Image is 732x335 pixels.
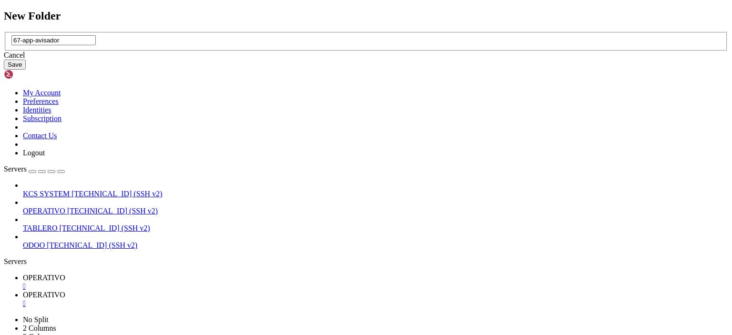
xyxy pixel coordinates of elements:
div: (23, 30) [96,247,100,255]
x-row: Run 'do-release-upgrade' to upgrade to it. [4,214,608,223]
span: ~ [80,247,84,254]
span: OPERATIVO [23,291,65,299]
x-row: Usage of /: 67.2% of 77.39GB Users logged in: 0 [4,77,608,85]
x-row: [URL][DOMAIN_NAME] [4,190,608,198]
x-row: * Strictly confined Kubernetes makes edge and IoT secure. Learn how MicroK8s [4,109,608,117]
span: Servers [4,165,27,173]
li: ODOO [TECHNICAL_ID] (SSH v2) [23,233,728,250]
a: OPERATIVO [TECHNICAL_ID] (SSH v2) [23,207,728,215]
span: OPERATIVO [23,274,65,282]
x-row: Swap usage: 0% [4,93,608,101]
x-row: For upgrade information, please visit: [4,182,608,190]
a: 2 Columns [23,324,56,332]
span: ODOO [23,241,45,249]
x-row: To see these additional updates run: apt list --upgradable [4,158,608,166]
a: ODOO [TECHNICAL_ID] (SSH v2) [23,241,728,250]
a: Contact Us [23,132,57,140]
a: My Account [23,89,61,97]
span: ubuntu@vps-c97ec571 [4,247,76,254]
a: Preferences [23,97,59,105]
img: Shellngn [4,70,59,79]
span: KCS SYSTEM [23,190,70,198]
span: [TECHNICAL_ID] (SSH v2) [60,224,150,232]
li: TABLERO [TECHNICAL_ID] (SSH v2) [23,215,728,233]
div: Servers [4,257,728,266]
h2: New Folder [4,10,728,22]
x-row: 1 update can be applied immediately. [4,150,608,158]
x-row: * Documentation: [URL][DOMAIN_NAME] [4,20,608,28]
x-row: * Support: [URL][DOMAIN_NAME] [4,36,608,44]
x-row: * Management: [URL][DOMAIN_NAME] [4,28,608,36]
span: [TECHNICAL_ID] (SSH v2) [47,241,137,249]
span: TABLERO [23,224,58,232]
div: Cancel [4,51,728,60]
button: Save [4,60,26,70]
a: No Split [23,315,49,324]
a: Subscription [23,114,61,122]
li: OPERATIVO [TECHNICAL_ID] (SSH v2) [23,198,728,215]
x-row: Memory usage: 81% IPv4 address for ens3: [TECHNICAL_ID] [4,85,608,93]
a: OPERATIVO [23,274,728,291]
x-row: New release '24.04.3 LTS' available. [4,206,608,214]
x-row: : $ [4,247,608,255]
x-row: System information as of [DATE] [4,52,608,61]
x-row: System load: 0.05 Processes: 171 [4,69,608,77]
span: [TECHNICAL_ID] (SSH v2) [71,190,162,198]
a:  [23,299,728,308]
x-row: Welcome to Ubuntu 23.04 (GNU/Linux 6.2.0-39-generic x86_64) [4,4,608,12]
a:  [23,282,728,291]
span: OPERATIVO [23,207,65,215]
x-row: Your Ubuntu release is not supported anymore. [4,174,608,182]
x-row: just raised the bar for easy, resilient and secure K8s cluster deployment. [4,117,608,125]
x-row: Last login: [DATE] from [TECHNICAL_ID] [4,239,608,247]
a: TABLERO [TECHNICAL_ID] (SSH v2) [23,224,728,233]
a: OPERATIVO [23,291,728,308]
a: KCS SYSTEM [TECHNICAL_ID] (SSH v2) [23,190,728,198]
li: KCS SYSTEM [TECHNICAL_ID] (SSH v2) [23,181,728,198]
span: [TECHNICAL_ID] (SSH v2) [67,207,158,215]
a: Identities [23,106,51,114]
a: Servers [4,165,65,173]
a: Logout [23,149,45,157]
x-row: [URL][DOMAIN_NAME] [4,133,608,142]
